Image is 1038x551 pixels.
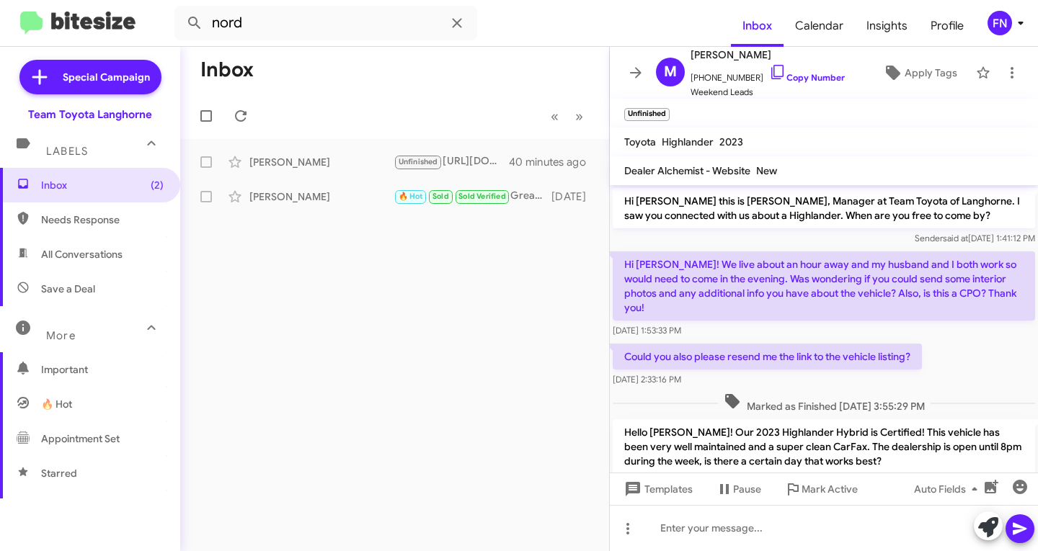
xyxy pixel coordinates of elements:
div: [PERSON_NAME] [249,155,394,169]
span: Marked as Finished [DATE] 3:55:29 PM [718,393,931,413]
span: Highlander [662,135,714,148]
span: Unfinished [399,157,438,166]
a: Inbox [731,5,784,47]
span: « [551,107,559,125]
div: [DATE] [551,189,598,204]
p: Could you also please resend me the link to the vehicle listing? [613,344,922,369]
span: All Conversations [41,247,123,261]
button: Pause [704,476,773,502]
span: Weekend Leads [691,85,845,99]
span: Mark Active [802,476,858,502]
button: Apply Tags [870,60,969,86]
span: Sold Verified [458,192,506,201]
span: Important [41,362,164,377]
span: 2023 [719,135,743,148]
button: Auto Fields [902,476,995,502]
button: Previous [542,102,567,131]
h1: Inbox [200,58,254,81]
span: Auto Fields [914,476,983,502]
small: Unfinished [624,108,670,121]
span: [PHONE_NUMBER] [691,63,845,85]
a: Calendar [784,5,855,47]
span: Special Campaign [63,70,150,84]
span: Toyota [624,135,656,148]
p: Hi [PERSON_NAME]! We live about an hour away and my husband and I both work so would need to come... [613,251,1035,321]
span: M [664,61,677,84]
span: Needs Response [41,212,164,227]
span: Starred [41,466,77,480]
span: Sender [DATE] 1:41:12 PM [915,233,1035,243]
span: » [575,107,583,125]
span: [DATE] 2:33:16 PM [613,374,681,385]
a: Insights [855,5,919,47]
span: 🔥 Hot [41,397,72,411]
div: Team Toyota Langhorne [28,107,152,122]
span: Apply Tags [905,60,957,86]
span: (2) [151,178,164,192]
button: FN [975,11,1022,35]
div: FN [988,11,1012,35]
div: 40 minutes ago [511,155,598,169]
span: Inbox [41,178,164,192]
span: Labels [46,145,88,158]
span: Pause [733,476,761,502]
div: [PERSON_NAME] [249,189,394,204]
a: Copy Number [769,72,845,83]
button: Next [567,102,592,131]
button: Templates [610,476,704,502]
a: Profile [919,5,975,47]
span: Templates [621,476,693,502]
span: said at [943,233,968,243]
div: [URL][DOMAIN_NAME][US_VEHICLE_IDENTIFICATION_NUMBER] [394,153,511,170]
span: [PERSON_NAME] [691,46,845,63]
span: Dealer Alchemist - Website [624,164,750,177]
button: Mark Active [773,476,869,502]
nav: Page navigation example [543,102,592,131]
span: New [756,164,777,177]
div: Great [PERSON_NAME]! We look forward to meeting with you whenever you are ready. [394,188,551,205]
p: Hello [PERSON_NAME]! Our 2023 Highlander Hybrid is Certified! This vehicle has been very well mai... [613,419,1035,474]
span: Sold [432,192,449,201]
span: [DATE] 1:53:33 PM [613,325,681,336]
a: Special Campaign [19,60,161,94]
p: Hi [PERSON_NAME] this is [PERSON_NAME], Manager at Team Toyota of Langhorne. I saw you connected ... [613,188,1035,228]
span: More [46,329,76,342]
span: 🔥 Hot [399,192,423,201]
span: Appointment Set [41,431,120,446]
span: Save a Deal [41,282,95,296]
input: Search [174,6,477,40]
